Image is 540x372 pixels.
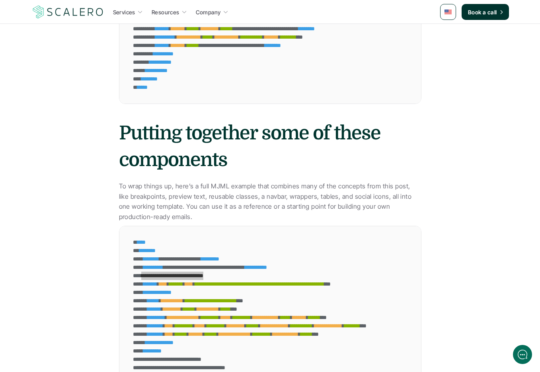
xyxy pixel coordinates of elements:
[119,181,421,222] p: To wrap things up, here’s a full MJML example that combines many of the concepts from this post, ...
[12,39,147,51] h1: Hi! Welcome to [GEOGRAPHIC_DATA].
[12,53,147,91] h2: Let us know if we can help with lifecycle marketing.
[31,5,105,19] a: Scalero company logo
[513,345,532,364] iframe: gist-messenger-bubble-iframe
[462,4,509,20] a: Book a call
[468,8,497,16] p: Book a call
[113,8,135,16] p: Services
[66,278,101,284] span: We run on Gist
[31,4,105,20] img: Scalero company logo
[12,106,147,121] button: New conversation
[119,120,421,173] h2: Putting together some of these components
[196,8,221,16] p: Company
[152,8,179,16] p: Resources
[51,110,96,117] span: New conversation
